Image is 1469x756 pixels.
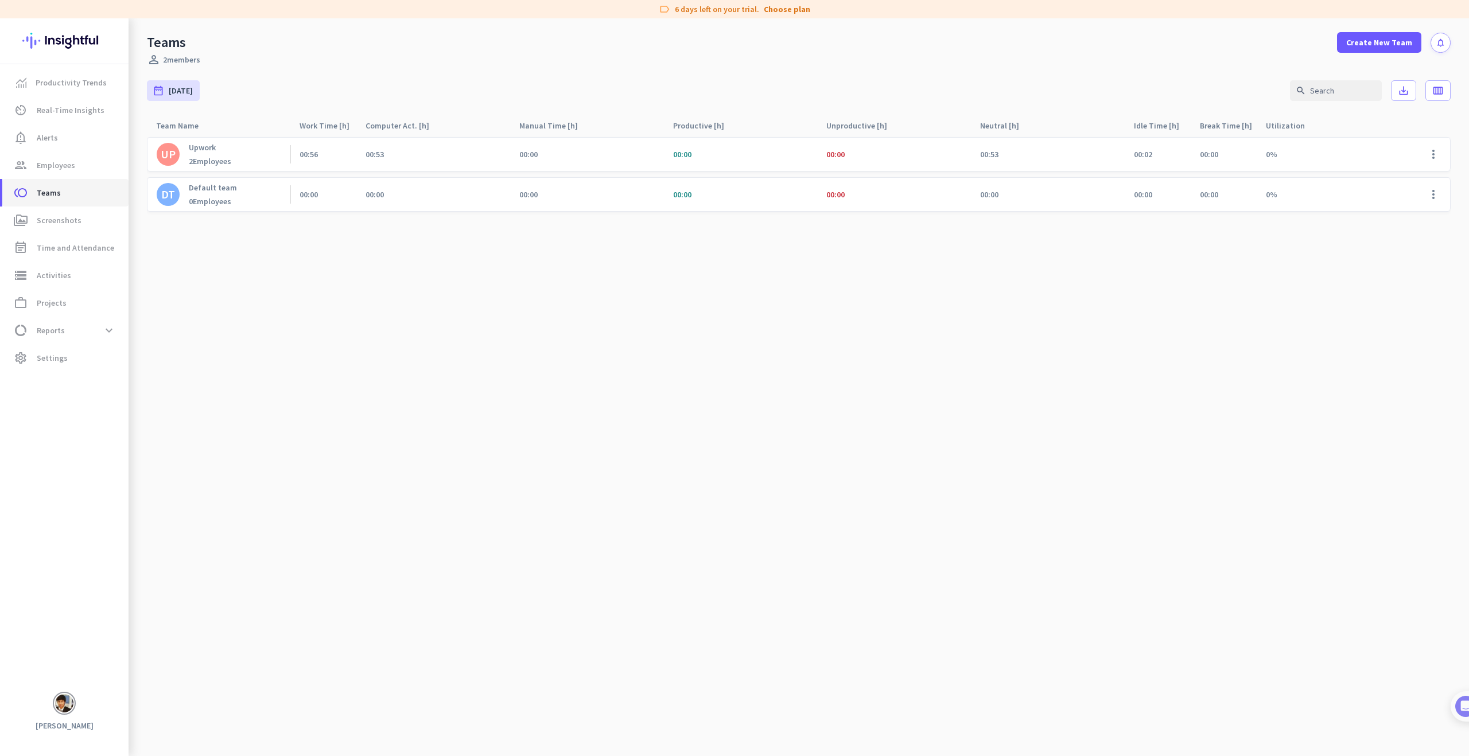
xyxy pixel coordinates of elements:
[2,96,129,124] a: av_timerReal-Time Insights
[157,142,231,166] a: UPUpwork2Employees
[673,118,738,134] div: Productive [h]
[1432,85,1444,96] i: calendar_view_week
[14,241,28,255] i: event_note
[519,149,538,159] span: 00:00
[16,44,213,85] div: 🎊 Welcome to Insightful! 🎊
[300,149,318,159] span: 00:56
[37,296,67,310] span: Projects
[366,189,384,200] span: 00:00
[1257,138,1410,171] div: 0%
[189,182,237,193] p: Default team
[1391,80,1416,101] button: save_alt
[21,196,208,214] div: 1Add employees
[2,124,129,151] a: notification_importantAlerts
[826,189,845,200] span: 00:00
[764,3,810,15] a: Choose plan
[21,326,208,353] div: 2Initial tracking settings and how to edit them
[1431,33,1451,53] button: notifications
[826,118,901,134] div: Unproductive [h]
[37,213,81,227] span: Screenshots
[300,189,318,200] span: 00:00
[1296,85,1306,96] i: search
[146,151,218,163] p: About 10 minutes
[64,123,189,135] div: [PERSON_NAME] from Insightful
[366,118,443,134] div: Computer Act. [h]
[37,103,104,117] span: Real-Time Insights
[189,156,231,166] div: Employees
[14,186,28,200] i: toll
[14,131,28,145] i: notification_important
[189,196,237,206] div: Employees
[1257,178,1410,211] div: 0%
[189,156,193,166] b: 2
[37,186,61,200] span: Teams
[673,189,691,200] span: 00:00
[1266,118,1319,134] div: Utilization
[11,151,41,163] p: 4 steps
[17,387,40,395] span: Home
[57,358,115,404] button: Messages
[2,289,129,317] a: work_outlineProjects
[169,85,193,96] span: [DATE]
[147,53,161,67] i: perm_identity
[147,34,186,51] div: Teams
[67,387,106,395] span: Messages
[2,179,129,206] a: tollTeams
[1134,118,1191,134] div: Idle Time [h]
[37,158,75,172] span: Employees
[44,200,195,211] div: Add employees
[16,77,26,88] img: menu-item
[2,317,129,344] a: data_usageReportsexpand_more
[980,118,1033,134] div: Neutral [h]
[14,324,28,337] i: data_usage
[1436,38,1445,48] i: notifications
[157,182,237,206] a: DTDefault team0Employees
[172,358,230,404] button: Tasks
[826,149,845,159] span: 00:00
[99,320,119,341] button: expand_more
[161,149,176,160] div: UP
[1398,85,1409,96] i: save_alt
[44,330,195,353] div: Initial tracking settings and how to edit them
[519,189,538,200] span: 00:00
[14,296,28,310] i: work_outline
[36,76,107,89] span: Productivity Trends
[156,118,212,134] div: Team Name
[2,344,129,372] a: settingsSettings
[98,5,134,25] h1: Tasks
[2,262,129,289] a: storageActivities
[1200,118,1257,134] div: Break Time [h]
[2,151,129,179] a: groupEmployees
[2,69,129,96] a: menu-itemProductivity Trends
[1425,80,1451,101] button: calendar_view_week
[37,241,114,255] span: Time and Attendance
[1290,80,1382,101] input: Search
[1346,37,1412,48] span: Create New Team
[14,103,28,117] i: av_timer
[189,142,231,153] p: Upwork
[1200,189,1218,200] div: 00:00
[980,189,998,200] span: 00:00
[1134,149,1152,159] span: 00:02
[55,694,73,712] img: avatar
[14,351,28,365] i: settings
[1134,189,1152,200] span: 00:00
[366,149,384,159] span: 00:53
[37,324,65,337] span: Reports
[673,149,691,159] span: 00:00
[44,276,155,299] button: Add your employees
[14,268,28,282] i: storage
[14,158,28,172] i: group
[1337,32,1421,53] button: Create New Team
[189,196,193,206] b: 0
[41,120,59,138] img: Profile image for Tamara
[2,234,129,262] a: event_noteTime and Attendance
[300,118,356,134] div: Work Time [h]
[44,219,200,267] div: It's time to add your employees! This is crucial since Insightful will start collecting their act...
[115,358,172,404] button: Help
[153,85,164,96] i: date_range
[1420,181,1447,208] button: more_vert
[22,18,106,63] img: Insightful logo
[14,213,28,227] i: perm_media
[188,387,213,395] span: Tasks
